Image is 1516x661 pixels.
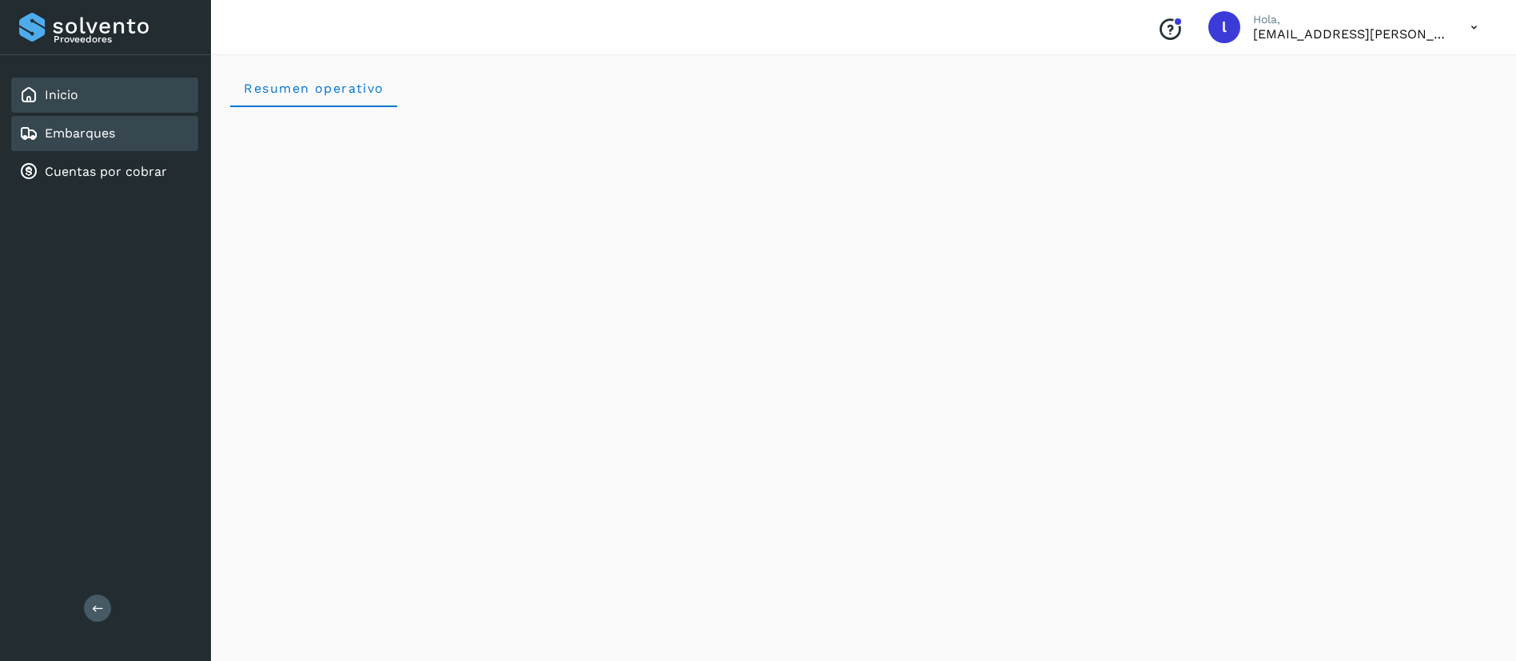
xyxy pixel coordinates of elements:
p: Proveedores [54,34,192,45]
p: Hola, [1253,13,1445,26]
a: Inicio [45,87,78,102]
p: lauraamalia.castillo@xpertal.com [1253,26,1445,42]
span: Resumen operativo [243,81,384,96]
div: Embarques [11,116,198,151]
div: Inicio [11,78,198,113]
a: Cuentas por cobrar [45,164,167,179]
div: Cuentas por cobrar [11,154,198,189]
a: Embarques [45,125,115,141]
